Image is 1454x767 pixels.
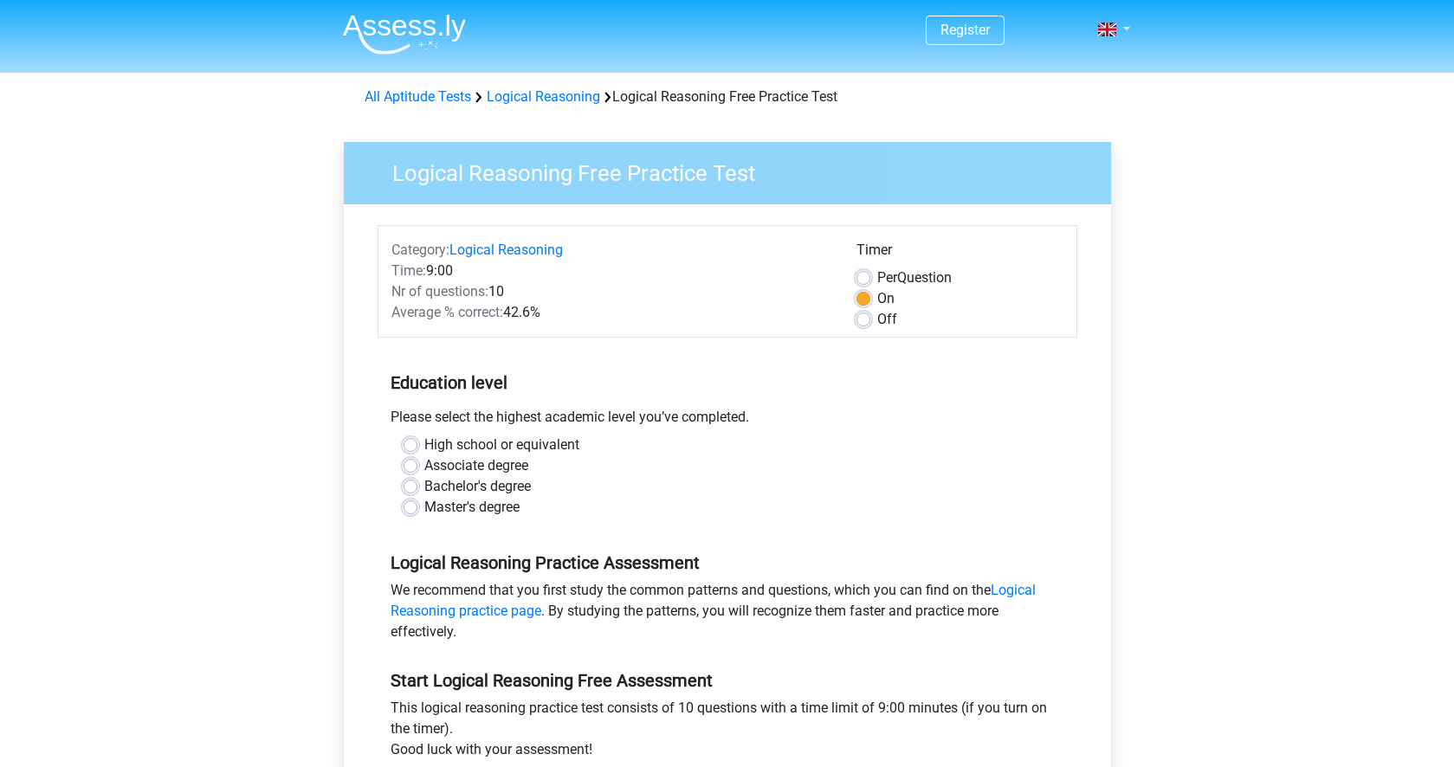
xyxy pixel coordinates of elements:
[391,242,449,258] span: Category:
[449,242,563,258] a: Logical Reasoning
[343,14,466,55] img: Assessly
[877,288,895,309] label: On
[378,261,843,281] div: 9:00
[378,407,1077,435] div: Please select the highest academic level you’ve completed.
[391,262,426,279] span: Time:
[378,302,843,323] div: 42.6%
[424,455,528,476] label: Associate degree
[391,552,1064,573] h5: Logical Reasoning Practice Assessment
[391,304,503,320] span: Average % correct:
[424,476,531,497] label: Bachelor's degree
[424,435,579,455] label: High school or equivalent
[358,87,1097,107] div: Logical Reasoning Free Practice Test
[877,269,897,286] span: Per
[378,281,843,302] div: 10
[487,88,600,105] a: Logical Reasoning
[365,88,471,105] a: All Aptitude Tests
[372,153,1098,187] h3: Logical Reasoning Free Practice Test
[877,309,897,330] label: Off
[424,497,520,518] label: Master's degree
[391,670,1064,691] h5: Start Logical Reasoning Free Assessment
[877,267,952,288] label: Question
[378,580,1077,649] div: We recommend that you first study the common patterns and questions, which you can find on the . ...
[940,22,990,38] a: Register
[856,240,1063,267] div: Timer
[391,283,488,300] span: Nr of questions:
[391,365,1064,400] h5: Education level
[378,698,1077,767] div: This logical reasoning practice test consists of 10 questions with a time limit of 9:00 minutes (...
